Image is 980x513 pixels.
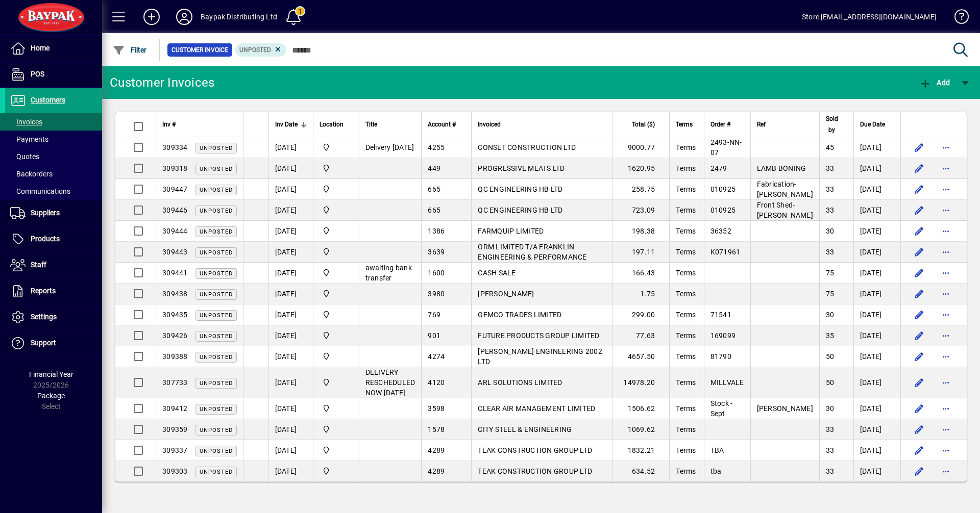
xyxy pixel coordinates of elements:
button: Edit [911,244,927,260]
span: CITY STEEL & ENGINEERING [478,425,572,433]
span: Unposted [200,427,233,433]
span: 309426 [162,331,188,340]
button: Edit [911,306,927,323]
span: Communications [10,187,70,195]
span: Inv # [162,119,176,130]
td: 258.75 [612,179,670,200]
span: Terms [676,446,696,454]
span: Unposted [200,380,233,387]
div: Inv # [162,119,237,130]
td: [DATE] [853,461,900,481]
a: Knowledge Base [947,2,967,35]
span: Unposted [239,46,271,54]
button: More options [938,348,954,365]
td: [DATE] [853,398,900,419]
button: Edit [911,442,927,458]
td: [DATE] [853,367,900,398]
td: 14978.20 [612,367,670,398]
span: Terms [676,206,696,214]
span: Invoiced [478,119,501,130]
span: Terms [676,227,696,235]
span: Terms [676,119,693,130]
span: awaiting bank transfer [365,264,412,282]
span: 2493-NN-07 [710,138,742,157]
span: 75 [826,269,835,277]
span: Baypak - Onekawa [320,163,353,174]
span: Location [320,119,344,130]
td: 9000.77 [612,137,670,158]
span: 309412 [162,404,188,413]
span: Package [37,392,65,400]
span: Unposted [200,312,233,319]
span: Unposted [200,249,233,256]
span: PROGRESSIVE MEATS LTD [478,164,565,172]
span: POS [31,70,44,78]
span: 665 [428,206,440,214]
div: Title [365,119,415,130]
div: Baypak Distributing Ltd [201,9,277,25]
span: 33 [826,467,835,475]
button: More options [938,374,954,391]
span: 4274 [428,352,445,361]
span: Filter [113,46,147,54]
span: Invoices [10,118,42,126]
span: Terms [676,164,696,172]
span: 169099 [710,331,736,340]
span: 010925 [710,185,736,193]
button: More options [938,327,954,344]
a: Reports [5,278,102,304]
span: Support [31,339,56,347]
button: Edit [911,463,927,479]
td: [DATE] [853,284,900,304]
span: 307733 [162,378,188,387]
span: Staff [31,261,46,269]
span: CASH SALE [478,269,516,277]
span: 75 [826,290,835,298]
span: Unposted [200,333,233,340]
span: 309334 [162,143,188,151]
span: Unposted [200,145,233,151]
td: 77.63 [612,325,670,346]
span: 4255 [428,143,445,151]
span: Terms [676,404,696,413]
span: Baypak - Onekawa [320,403,353,414]
span: 309443 [162,248,188,256]
button: Edit [911,348,927,365]
span: Title [365,119,377,130]
span: GEMCO TRADES LIMITED [478,311,561,319]
span: Baypak - Onekawa [320,288,353,299]
button: Edit [911,421,927,438]
button: Edit [911,374,927,391]
span: [PERSON_NAME] [757,404,813,413]
td: [DATE] [268,200,313,221]
span: Unposted [200,228,233,235]
td: [DATE] [268,221,313,242]
button: More options [938,181,954,197]
span: Add [919,79,950,87]
span: Terms [676,185,696,193]
span: Baypak - Onekawa [320,204,353,216]
span: 50 [826,352,835,361]
td: [DATE] [268,137,313,158]
span: 81790 [710,352,731,361]
span: Customers [31,96,65,104]
span: Unposted [200,187,233,193]
span: Reports [31,287,56,295]
span: Terms [676,467,696,475]
span: Unposted [200,208,233,214]
span: 2479 [710,164,727,172]
a: Home [5,36,102,61]
button: More options [938,160,954,176]
a: POS [5,62,102,87]
span: Account # [428,119,456,130]
span: 1600 [428,269,445,277]
span: Front Shed-[PERSON_NAME] [757,201,813,219]
span: Baypak - Onekawa [320,184,353,195]
td: [DATE] [853,263,900,284]
span: Terms [676,331,696,340]
span: 4289 [428,446,445,454]
div: Order # [710,119,744,130]
button: More options [938,442,954,458]
span: K071961 [710,248,741,256]
span: Terms [676,143,696,151]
